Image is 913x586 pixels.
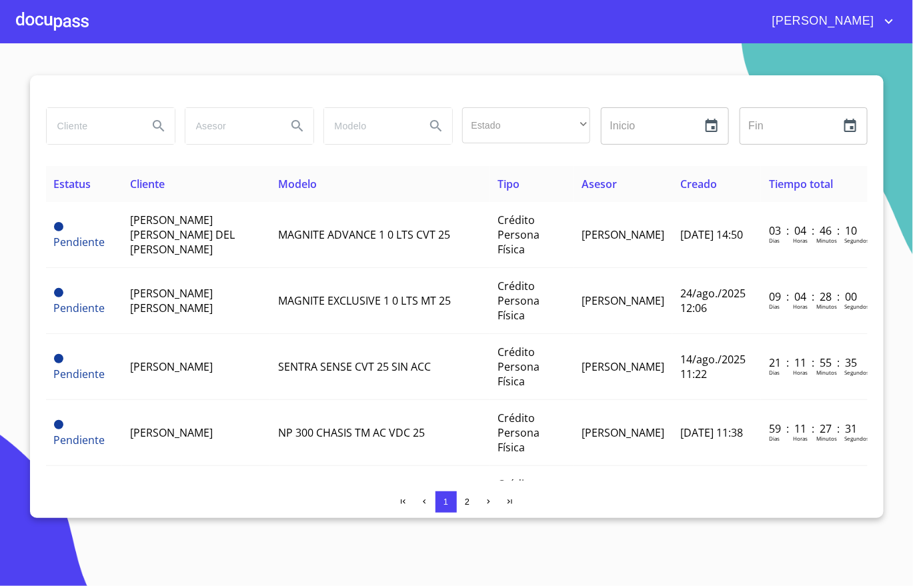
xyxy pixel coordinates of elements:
span: Creado [680,177,717,191]
span: [DATE] 14:50 [680,227,743,242]
span: Pendiente [54,354,63,363]
p: Minutos [816,303,837,310]
span: 24/ago./2025 12:06 [680,286,746,315]
span: [PERSON_NAME] [582,425,664,440]
span: 14/ago./2025 11:22 [680,352,746,381]
p: 21 : 11 : 55 : 35 [769,355,859,370]
p: Dias [769,303,780,310]
span: 2 [465,497,470,507]
span: [PERSON_NAME] [130,359,213,374]
span: [DATE] 11:38 [680,425,743,440]
button: 1 [435,491,457,513]
input: search [185,108,276,144]
span: Pendiente [54,367,105,381]
p: Dias [769,369,780,376]
p: Segundos [844,237,869,244]
div: ​ [462,107,590,143]
span: Modelo [278,177,317,191]
span: [PERSON_NAME] [582,227,664,242]
p: Minutos [816,237,837,244]
span: NP 300 CHASIS TM AC VDC 25 [278,425,425,440]
p: Dias [769,237,780,244]
span: MAGNITE EXCLUSIVE 1 0 LTS MT 25 [278,293,451,308]
button: Search [143,110,175,142]
span: Pendiente [54,288,63,297]
span: Cliente [130,177,165,191]
p: Horas [793,303,808,310]
button: Search [281,110,313,142]
span: Pendiente [54,433,105,447]
p: 03 : 04 : 46 : 10 [769,223,859,238]
button: account of current user [762,11,897,32]
span: Crédito Persona Física [498,345,540,389]
span: [PERSON_NAME] [582,293,664,308]
p: 09 : 04 : 28 : 00 [769,289,859,304]
span: Pendiente [54,235,105,249]
span: Crédito Persona Física [498,477,540,521]
span: Pendiente [54,222,63,231]
span: [PERSON_NAME] [582,359,664,374]
p: Segundos [844,435,869,442]
p: Dias [769,435,780,442]
p: Horas [793,435,808,442]
span: Crédito Persona Física [498,213,540,257]
span: [PERSON_NAME] [762,11,881,32]
span: SENTRA SENSE CVT 25 SIN ACC [278,359,431,374]
input: search [47,108,137,144]
span: Crédito Persona Física [498,279,540,323]
button: Search [420,110,452,142]
span: Tiempo total [769,177,833,191]
span: MAGNITE ADVANCE 1 0 LTS CVT 25 [278,227,450,242]
p: 59 : 11 : 27 : 31 [769,421,859,436]
p: Horas [793,237,808,244]
span: Tipo [498,177,520,191]
span: Asesor [582,177,617,191]
p: Minutos [816,369,837,376]
span: Estatus [54,177,91,191]
span: [PERSON_NAME] [130,425,213,440]
p: Segundos [844,369,869,376]
span: [PERSON_NAME] [PERSON_NAME] DEL [PERSON_NAME] [130,213,235,257]
p: Segundos [844,303,869,310]
span: [PERSON_NAME] [PERSON_NAME] [130,286,213,315]
span: Crédito Persona Física [498,411,540,455]
span: 1 [443,497,448,507]
input: search [324,108,415,144]
button: 2 [457,491,478,513]
p: Minutos [816,435,837,442]
p: Horas [793,369,808,376]
span: Pendiente [54,420,63,429]
span: Pendiente [54,301,105,315]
